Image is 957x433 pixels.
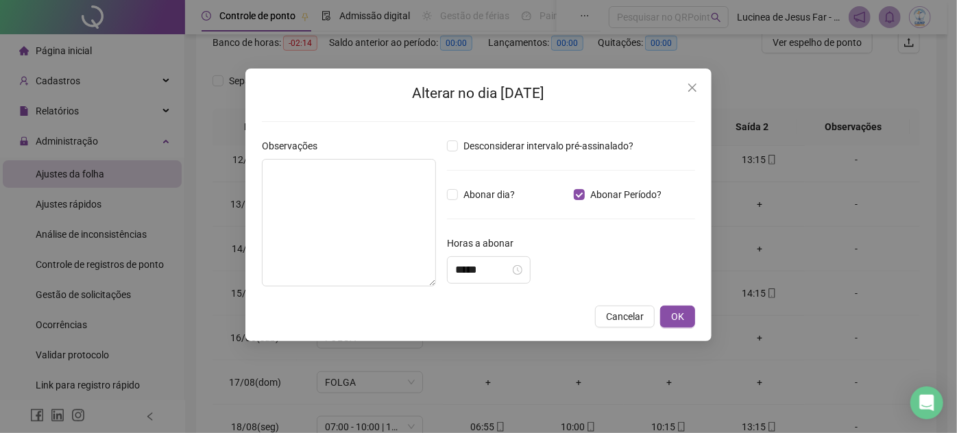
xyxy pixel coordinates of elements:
span: OK [671,309,684,324]
h2: Alterar no dia [DATE] [262,82,695,105]
span: Cancelar [606,309,644,324]
span: Abonar Período? [585,187,667,202]
span: Abonar dia? [458,187,520,202]
button: Cancelar [595,306,655,327]
div: Open Intercom Messenger [910,386,943,419]
span: close [687,82,698,93]
label: Horas a abonar [447,236,522,251]
button: Close [681,77,703,99]
label: Observações [262,138,326,153]
button: OK [660,306,695,327]
span: Desconsiderar intervalo pré-assinalado? [458,138,639,153]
